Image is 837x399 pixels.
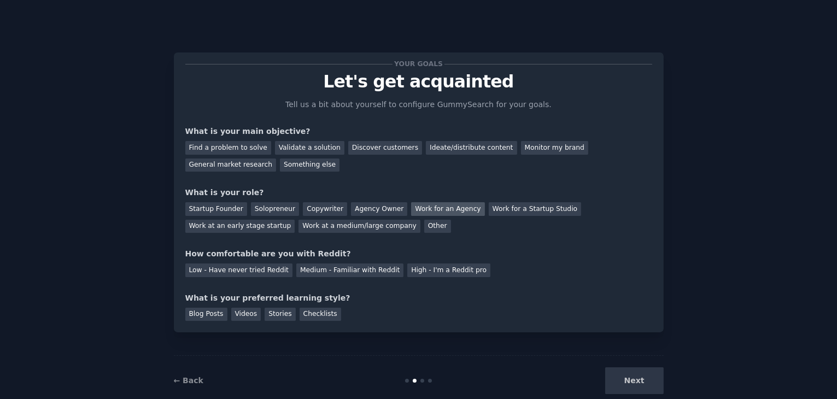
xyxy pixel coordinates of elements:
[231,308,261,321] div: Videos
[393,58,445,70] span: Your goals
[411,202,484,216] div: Work for an Agency
[185,202,247,216] div: Startup Founder
[426,141,517,155] div: Ideate/distribute content
[185,72,652,91] p: Let's get acquainted
[185,141,271,155] div: Find a problem to solve
[185,248,652,260] div: How comfortable are you with Reddit?
[251,202,299,216] div: Solopreneur
[351,202,407,216] div: Agency Owner
[185,159,277,172] div: General market research
[185,220,295,233] div: Work at an early stage startup
[296,263,403,277] div: Medium - Familiar with Reddit
[303,202,347,216] div: Copywriter
[185,126,652,137] div: What is your main objective?
[489,202,581,216] div: Work for a Startup Studio
[300,308,341,321] div: Checklists
[265,308,295,321] div: Stories
[275,141,344,155] div: Validate a solution
[185,263,292,277] div: Low - Have never tried Reddit
[174,376,203,385] a: ← Back
[298,220,420,233] div: Work at a medium/large company
[424,220,451,233] div: Other
[407,263,490,277] div: High - I'm a Reddit pro
[348,141,422,155] div: Discover customers
[521,141,588,155] div: Monitor my brand
[185,308,227,321] div: Blog Posts
[185,292,652,304] div: What is your preferred learning style?
[280,159,340,172] div: Something else
[281,99,557,110] p: Tell us a bit about yourself to configure GummySearch for your goals.
[185,187,652,198] div: What is your role?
